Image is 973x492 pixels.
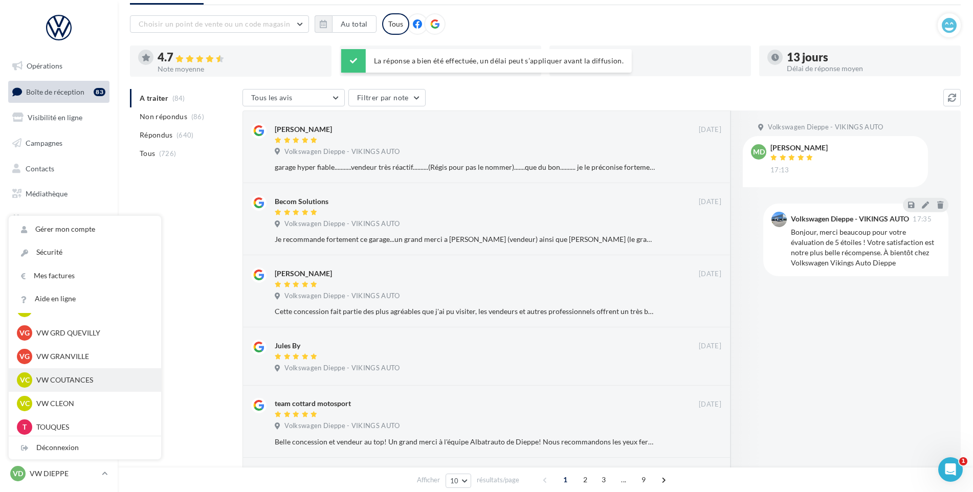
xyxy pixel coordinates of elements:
[446,474,472,488] button: 10
[315,15,377,33] button: Au total
[26,87,84,96] span: Boîte de réception
[36,422,149,432] p: TOUQUES
[577,65,743,72] div: Taux de réponse
[341,49,632,73] div: La réponse a bien été effectuée, un délai peut s’appliquer avant la diffusion.
[6,132,112,154] a: Campagnes
[275,124,332,135] div: [PERSON_NAME]
[275,162,655,172] div: garage hyper fiable...........vendeur très réactif..........(Régis pour pas le nommer).......que ...
[6,234,112,264] a: PLV et print personnalisable
[26,215,60,223] span: Calendrier
[557,472,573,488] span: 1
[36,328,149,338] p: VW GRD QUEVILLY
[36,375,149,385] p: VW COUTANCES
[275,306,655,317] div: Cette concession fait partie des plus agréables que j'ai pu visiter, les vendeurs et autres profe...
[275,341,300,351] div: Jules By
[913,216,932,222] span: 17:35
[26,139,62,147] span: Campagnes
[6,158,112,180] a: Contacts
[635,472,652,488] span: 9
[275,269,332,279] div: [PERSON_NAME]
[770,166,789,175] span: 17:13
[348,89,426,106] button: Filtrer par note
[130,15,309,33] button: Choisir un point de vente ou un code magasin
[959,457,967,465] span: 1
[938,457,963,482] iframe: Intercom live chat
[158,65,323,73] div: Note moyenne
[6,107,112,128] a: Visibilité en ligne
[28,113,82,122] span: Visibilité en ligne
[251,93,293,102] span: Tous les avis
[275,437,655,447] div: Belle concession et vendeur au top! Un grand merci à l'équipe Albatrauto de Dieppe! Nous recomman...
[26,164,54,172] span: Contacts
[9,218,161,241] a: Gérer mon compte
[332,15,377,33] button: Au total
[768,123,883,132] span: Volkswagen Dieppe - VIKINGS AUTO
[477,475,519,485] span: résultats/page
[615,472,632,488] span: ...
[595,472,612,488] span: 3
[417,475,440,485] span: Afficher
[9,241,161,264] a: Sécurité
[450,477,459,485] span: 10
[26,189,68,198] span: Médiathèque
[140,130,173,140] span: Répondus
[19,351,30,362] span: VG
[176,131,194,139] span: (640)
[382,13,409,35] div: Tous
[20,375,30,385] span: VC
[159,149,176,158] span: (726)
[770,144,828,151] div: [PERSON_NAME]
[699,270,721,279] span: [DATE]
[699,197,721,207] span: [DATE]
[9,287,161,310] a: Aide en ligne
[30,468,98,479] p: VW DIEPPE
[753,147,765,157] span: MD
[139,19,290,28] span: Choisir un point de vente ou un code magasin
[6,209,112,230] a: Calendrier
[20,398,30,409] span: VC
[23,422,27,432] span: T
[8,464,109,483] a: VD VW DIEPPE
[791,215,909,222] div: Volkswagen Dieppe - VIKINGS AUTO
[6,268,112,298] a: Campagnes DataOnDemand
[284,421,400,431] span: Volkswagen Dieppe - VIKINGS AUTO
[140,148,155,159] span: Tous
[275,196,328,207] div: Becom Solutions
[699,125,721,135] span: [DATE]
[140,111,187,122] span: Non répondus
[13,468,23,479] span: VD
[19,328,30,338] span: VG
[36,398,149,409] p: VW CLEON
[791,227,940,268] div: Bonjour, merci beaucoup pour votre évaluation de 5 étoiles ! Votre satisfaction est notre plus be...
[275,234,655,244] div: Je recommande fortement ce garage...un grand merci a [PERSON_NAME] (vendeur) ainsi que [PERSON_NA...
[284,364,400,373] span: Volkswagen Dieppe - VIKINGS AUTO
[699,342,721,351] span: [DATE]
[577,52,743,63] div: 88 %
[158,52,323,63] div: 4.7
[242,89,345,106] button: Tous les avis
[6,81,112,103] a: Boîte de réception83
[94,88,105,96] div: 83
[787,52,953,63] div: 13 jours
[787,65,953,72] div: Délai de réponse moyen
[577,472,593,488] span: 2
[284,292,400,301] span: Volkswagen Dieppe - VIKINGS AUTO
[36,351,149,362] p: VW GRANVILLE
[191,113,204,121] span: (86)
[6,183,112,205] a: Médiathèque
[27,61,62,70] span: Opérations
[284,147,400,156] span: Volkswagen Dieppe - VIKINGS AUTO
[6,55,112,77] a: Opérations
[699,400,721,409] span: [DATE]
[284,219,400,229] span: Volkswagen Dieppe - VIKINGS AUTO
[275,398,351,409] div: team cottard motosport
[9,264,161,287] a: Mes factures
[9,436,161,459] div: Déconnexion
